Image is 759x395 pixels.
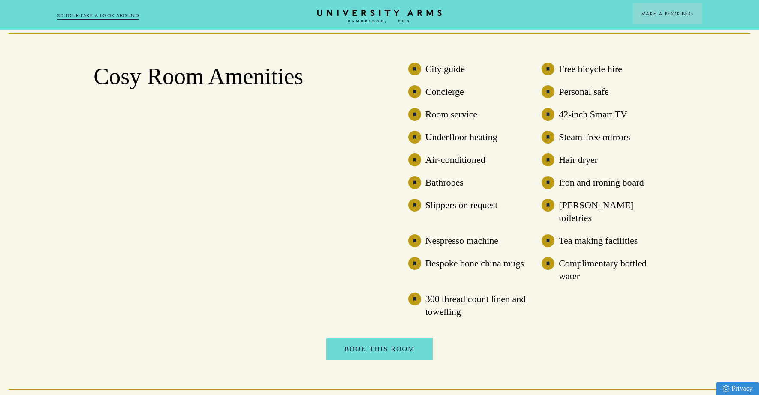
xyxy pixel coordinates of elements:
[716,382,759,395] a: Privacy
[542,63,554,75] img: image-e94e5ce88bee53a709c97330e55750c953861461-40x40-svg
[542,108,554,121] img: image-eb744e7ff81d60750c3343e6174bc627331de060-40x40-svg
[559,63,622,75] h3: Free bicycle hire
[542,176,554,189] img: image-e94e5ce88bee53a709c97330e55750c953861461-40x40-svg
[425,153,485,166] h3: Air-conditioned
[425,199,498,212] h3: Slippers on request
[408,108,421,121] img: image-eb744e7ff81d60750c3343e6174bc627331de060-40x40-svg
[559,153,598,166] h3: Hair dryer
[425,293,532,318] h3: 300 thread count linen and towelling
[425,85,464,98] h3: Concierge
[559,85,609,98] h3: Personal safe
[559,257,666,283] h3: Complimentary bottled water
[559,234,638,247] h3: Tea making facilities
[425,131,497,144] h3: Underfloor heating
[559,176,644,189] h3: Iron and ironing board
[408,85,421,98] img: image-e94e5ce88bee53a709c97330e55750c953861461-40x40-svg
[559,199,666,224] h3: [PERSON_NAME] toiletries
[632,3,702,24] button: Make a BookingArrow icon
[425,108,478,121] h3: Room service
[408,257,421,270] img: image-e94e5ce88bee53a709c97330e55750c953861461-40x40-svg
[425,63,465,75] h3: City guide
[425,257,524,270] h3: Bespoke bone china mugs
[408,199,421,212] img: image-eb744e7ff81d60750c3343e6174bc627331de060-40x40-svg
[542,131,554,144] img: image-e94e5ce88bee53a709c97330e55750c953861461-40x40-svg
[542,257,554,270] img: image-eb744e7ff81d60750c3343e6174bc627331de060-40x40-svg
[57,12,139,20] a: 3D TOUR:TAKE A LOOK AROUND
[542,85,554,98] img: image-eb744e7ff81d60750c3343e6174bc627331de060-40x40-svg
[542,234,554,247] img: image-e94e5ce88bee53a709c97330e55750c953861461-40x40-svg
[690,12,693,15] img: Arrow icon
[425,234,498,247] h3: Nespresso machine
[559,131,630,144] h3: Steam-free mirrors
[408,63,421,75] img: image-eb744e7ff81d60750c3343e6174bc627331de060-40x40-svg
[542,153,554,166] img: image-e94e5ce88bee53a709c97330e55750c953861461-40x40-svg
[425,176,464,189] h3: Bathrobes
[326,338,433,360] a: Book This Room
[408,293,421,305] img: image-e94e5ce88bee53a709c97330e55750c953861461-40x40-svg
[408,131,421,144] img: image-e94e5ce88bee53a709c97330e55750c953861461-40x40-svg
[317,10,442,23] a: Home
[641,10,693,18] span: Make a Booking
[408,176,421,189] img: image-eb744e7ff81d60750c3343e6174bc627331de060-40x40-svg
[542,199,554,212] img: image-e94e5ce88bee53a709c97330e55750c953861461-40x40-svg
[723,385,729,392] img: Privacy
[559,108,627,121] h3: 42-inch Smart TV
[408,153,421,166] img: image-e94e5ce88bee53a709c97330e55750c953861461-40x40-svg
[93,63,351,91] h2: Cosy Room Amenities
[408,234,421,247] img: image-eb744e7ff81d60750c3343e6174bc627331de060-40x40-svg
